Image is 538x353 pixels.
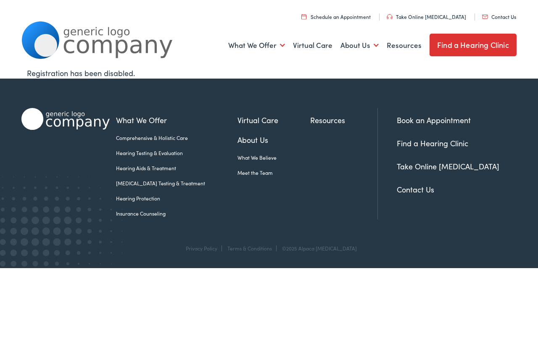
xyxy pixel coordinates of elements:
[340,30,379,61] a: About Us
[430,34,517,56] a: Find a Hearing Clinic
[116,179,237,187] a: [MEDICAL_DATA] Testing & Treatment
[397,184,434,195] a: Contact Us
[116,195,237,202] a: Hearing Protection
[387,30,422,61] a: Resources
[227,245,272,252] a: Terms & Conditions
[278,245,357,251] div: ©2025 Alpaca [MEDICAL_DATA]
[116,114,237,126] a: What We Offer
[237,134,311,145] a: About Us
[116,149,237,157] a: Hearing Testing & Evaluation
[301,13,371,20] a: Schedule an Appointment
[482,15,488,19] img: utility icon
[116,134,237,142] a: Comprehensive & Holistic Care
[116,164,237,172] a: Hearing Aids & Treatment
[397,161,499,171] a: Take Online [MEDICAL_DATA]
[482,13,516,20] a: Contact Us
[186,245,217,252] a: Privacy Policy
[228,30,285,61] a: What We Offer
[387,14,393,19] img: utility icon
[310,114,377,126] a: Resources
[387,13,466,20] a: Take Online [MEDICAL_DATA]
[397,138,468,148] a: Find a Hearing Clinic
[27,67,511,79] div: Registration has been disabled.
[237,169,311,176] a: Meet the Team
[301,14,306,19] img: utility icon
[293,30,332,61] a: Virtual Care
[237,114,311,126] a: Virtual Care
[237,154,311,161] a: What We Believe
[397,115,471,125] a: Book an Appointment
[116,210,237,217] a: Insurance Counseling
[21,108,110,130] img: Alpaca Audiology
